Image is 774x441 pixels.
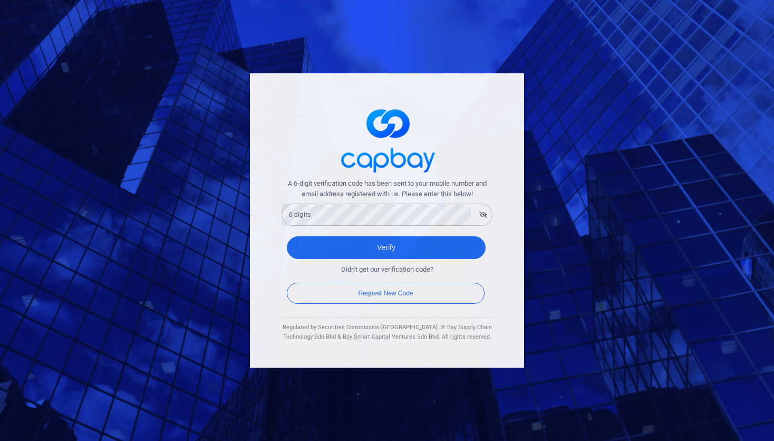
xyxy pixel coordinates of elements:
img: logo [334,100,440,178]
span: A 6-digit verification code has been sent to your mobile number and email address registered with... [282,178,492,200]
button: Request New Code [287,283,485,304]
div: Regulated by Securities Commission [GEOGRAPHIC_DATA]. © Bay Supply Chain Technology Sdn Bhd & Bay... [282,323,492,341]
span: Didn't get our verification code? [341,264,433,275]
button: Verify [287,236,486,259]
